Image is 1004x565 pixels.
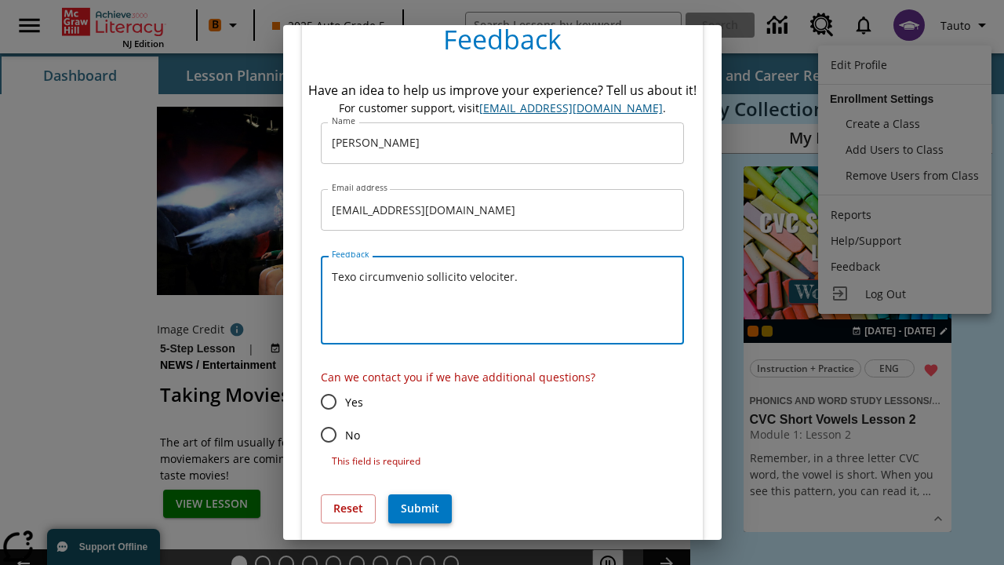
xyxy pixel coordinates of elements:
[388,494,452,523] button: Submit
[308,81,697,100] div: Have an idea to help us improve your experience? Tell us about it!
[345,394,363,410] span: Yes
[321,385,684,451] div: contact-permission
[345,427,360,443] span: No
[479,100,663,115] a: support, will open in new browser tab
[302,10,703,75] h4: Feedback
[308,100,697,116] div: For customer support, visit .
[332,115,355,127] label: Name
[321,494,376,523] button: Reset
[332,249,369,261] label: Feedback
[332,182,387,194] label: Email address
